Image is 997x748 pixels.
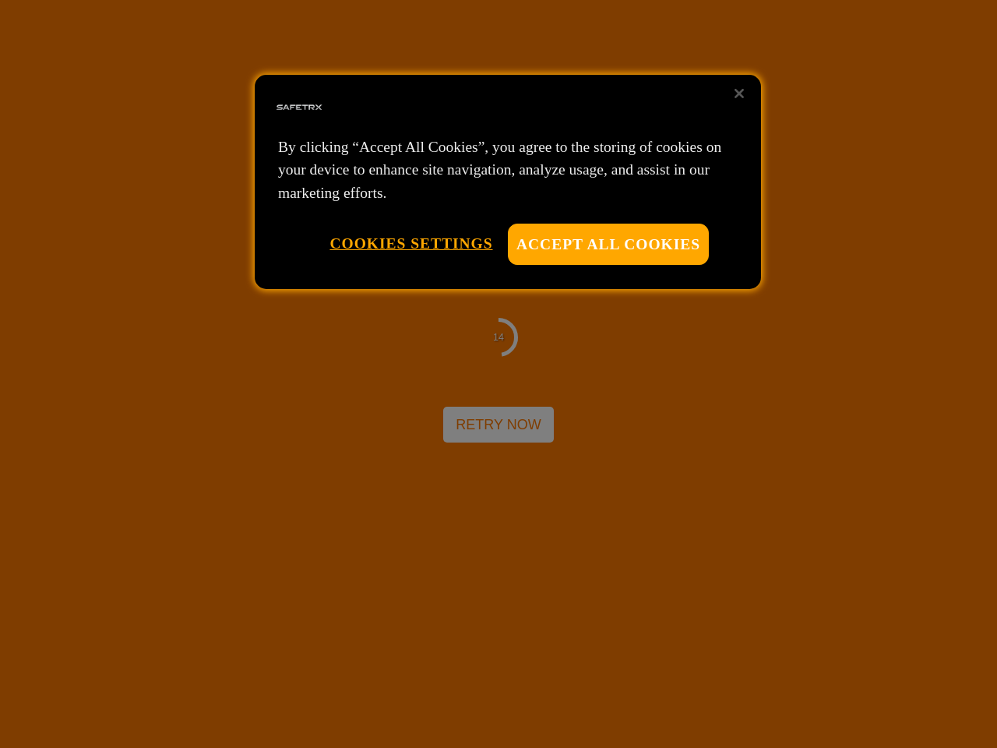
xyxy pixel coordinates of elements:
button: Close [722,76,756,111]
p: By clicking “Accept All Cookies”, you agree to the storing of cookies on your device to enhance s... [278,136,738,204]
button: Cookies Settings [329,224,492,263]
button: Accept All Cookies [508,224,709,265]
div: Privacy [255,75,761,289]
img: Safe Tracks [274,83,324,132]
